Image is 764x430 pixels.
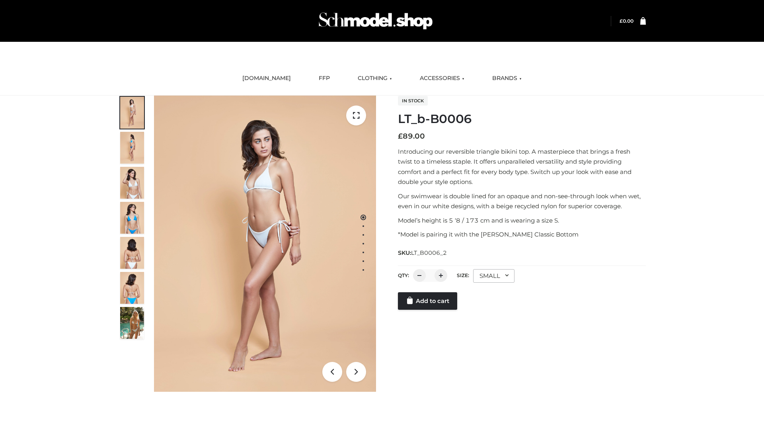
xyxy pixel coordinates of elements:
[120,307,144,339] img: Arieltop_CloudNine_AzureSky2.jpg
[154,96,376,392] img: LT_b-B0006
[620,18,623,24] span: £
[398,112,646,126] h1: LT_b-B0006
[411,249,447,256] span: LT_B0006_2
[486,70,528,87] a: BRANDS
[398,229,646,240] p: *Model is pairing it with the [PERSON_NAME] Classic Bottom
[398,215,646,226] p: Model’s height is 5 ‘8 / 173 cm and is wearing a size S.
[473,269,515,283] div: SMALL
[398,248,448,258] span: SKU:
[316,5,435,37] img: Schmodel Admin 964
[398,147,646,187] p: Introducing our reversible triangle bikini top. A masterpiece that brings a fresh twist to a time...
[120,202,144,234] img: ArielClassicBikiniTop_CloudNine_AzureSky_OW114ECO_4-scaled.jpg
[620,18,633,24] a: £0.00
[120,272,144,304] img: ArielClassicBikiniTop_CloudNine_AzureSky_OW114ECO_8-scaled.jpg
[398,191,646,211] p: Our swimwear is double lined for an opaque and non-see-through look when wet, even in our white d...
[120,97,144,129] img: ArielClassicBikiniTop_CloudNine_AzureSky_OW114ECO_1-scaled.jpg
[398,96,428,106] span: In stock
[120,237,144,269] img: ArielClassicBikiniTop_CloudNine_AzureSky_OW114ECO_7-scaled.jpg
[414,70,470,87] a: ACCESSORIES
[620,18,633,24] bdi: 0.00
[120,132,144,164] img: ArielClassicBikiniTop_CloudNine_AzureSky_OW114ECO_2-scaled.jpg
[457,272,469,278] label: Size:
[398,132,403,141] span: £
[398,272,409,278] label: QTY:
[398,292,457,310] a: Add to cart
[398,132,425,141] bdi: 89.00
[313,70,336,87] a: FFP
[120,167,144,199] img: ArielClassicBikiniTop_CloudNine_AzureSky_OW114ECO_3-scaled.jpg
[236,70,297,87] a: [DOMAIN_NAME]
[352,70,398,87] a: CLOTHING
